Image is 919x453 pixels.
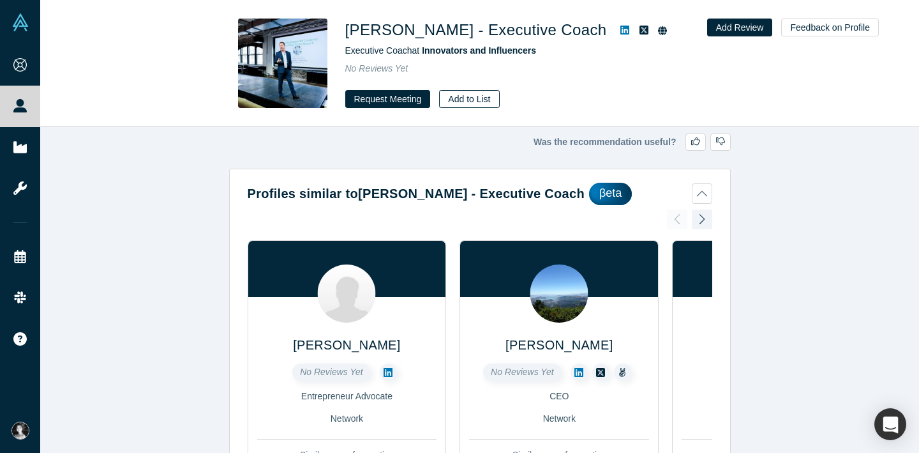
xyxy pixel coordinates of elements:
div: βeta [589,183,632,205]
h1: [PERSON_NAME] - Executive Coach [345,19,607,42]
a: Innovators and Influencers [422,45,536,56]
div: Network [682,412,862,426]
img: Kate Mulhern's Profile Image [318,265,376,323]
img: Mark Ely's Profile Image [530,265,588,323]
span: CEO [549,391,569,401]
span: No Reviews Yet [300,367,363,377]
img: Nadezhda Ni's Account [11,422,29,440]
span: Entrepreneur Advocate [301,391,392,401]
span: No Reviews Yet [491,367,554,377]
div: Network [469,412,649,426]
img: Michael O. Cooper - Executive Coach's Profile Image [238,19,327,108]
span: Executive Coach at [345,45,537,56]
div: Network [257,412,437,426]
a: [PERSON_NAME] [505,338,613,352]
button: Profiles similar to[PERSON_NAME] - Executive Coachβeta [248,183,712,205]
button: Feedback on Profile [781,19,879,36]
button: Add to List [439,90,499,108]
a: [PERSON_NAME] [293,338,400,352]
button: Add Review [707,19,773,36]
div: Was the recommendation useful? [229,134,731,151]
button: Request Meeting [345,90,431,108]
span: No Reviews Yet [345,63,408,73]
img: Alchemist Vault Logo [11,13,29,31]
h2: Profiles similar to [PERSON_NAME] - Executive Coach [248,184,585,203]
